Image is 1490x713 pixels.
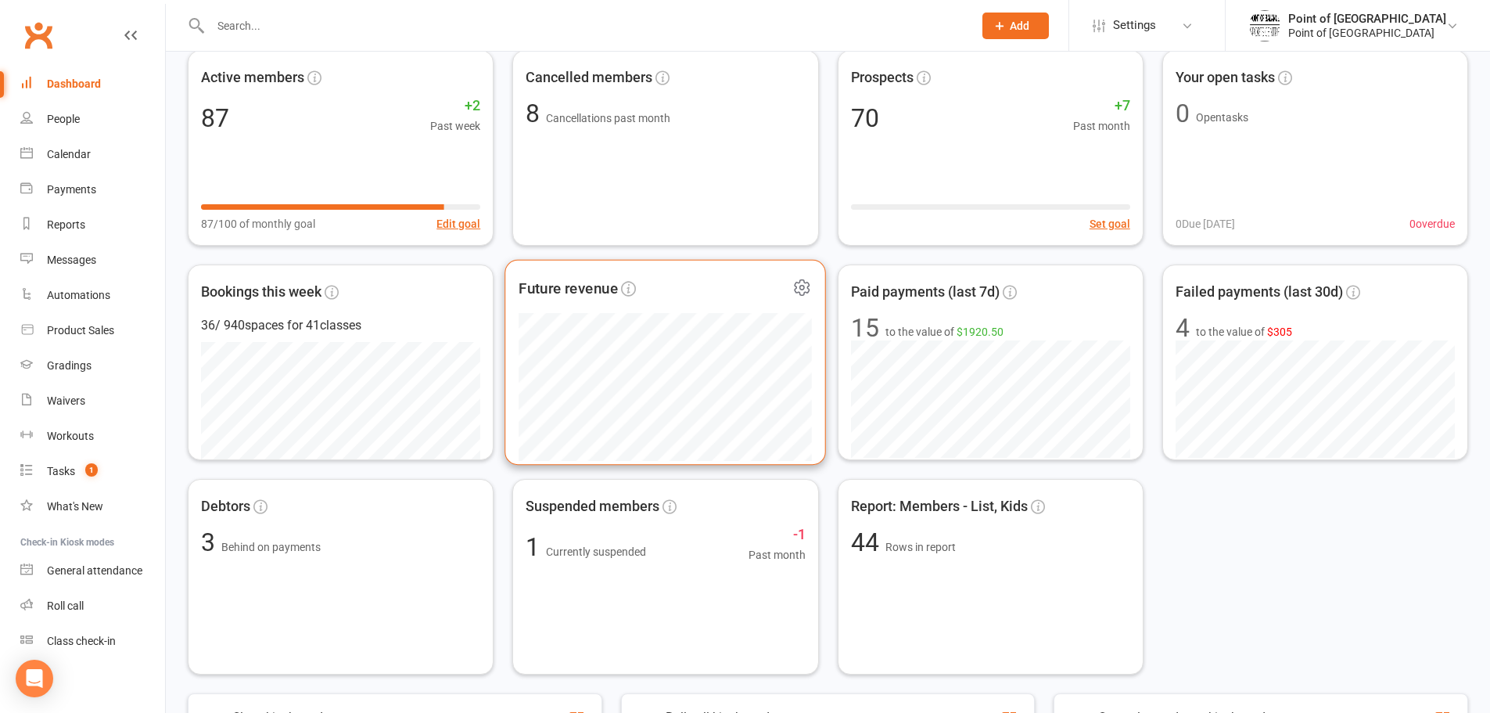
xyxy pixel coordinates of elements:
[20,384,165,419] a: Waivers
[1409,215,1455,232] span: 0 overdue
[47,600,84,612] div: Roll call
[85,463,98,477] span: 1
[47,113,80,125] div: People
[982,13,1049,39] button: Add
[47,218,85,231] div: Reports
[47,394,85,407] div: Waivers
[221,541,321,553] span: Behind on payments
[519,276,618,300] span: Future revenue
[1176,281,1343,304] span: Failed payments (last 30d)
[1176,215,1235,232] span: 0 Due [DATE]
[851,528,885,557] span: 44
[47,289,110,301] div: Automations
[851,67,914,89] span: Prospects
[20,278,165,313] a: Automations
[20,137,165,172] a: Calendar
[885,541,956,553] span: Rows in report
[20,67,165,102] a: Dashboard
[851,106,879,131] div: 70
[1288,26,1446,40] div: Point of [GEOGRAPHIC_DATA]
[546,546,646,558] span: Currently suspended
[1196,111,1248,124] span: Open tasks
[1176,315,1190,340] div: 4
[20,454,165,489] a: Tasks 1
[20,589,165,624] a: Roll call
[430,95,480,117] span: +2
[47,465,75,477] div: Tasks
[201,281,321,304] span: Bookings this week
[20,348,165,384] a: Gradings
[47,359,92,372] div: Gradings
[1010,20,1029,32] span: Add
[20,243,165,278] a: Messages
[20,172,165,207] a: Payments
[749,546,806,564] span: Past month
[546,112,670,124] span: Cancellations past month
[201,215,315,232] span: 87/100 of monthly goal
[526,535,646,560] div: 1
[1196,323,1292,340] span: to the value of
[1176,101,1190,126] div: 0
[201,528,221,557] span: 3
[851,315,879,340] div: 15
[1113,8,1156,43] span: Settings
[20,313,165,348] a: Product Sales
[47,254,96,266] div: Messages
[20,207,165,243] a: Reports
[47,148,91,160] div: Calendar
[749,524,806,546] span: -1
[47,564,142,577] div: General attendance
[201,495,250,518] span: Debtors
[1090,215,1130,232] button: Set goal
[201,67,304,89] span: Active members
[526,67,652,89] span: Cancelled members
[1073,117,1130,135] span: Past month
[47,500,103,513] div: What's New
[201,106,229,131] div: 87
[19,16,58,55] a: Clubworx
[47,635,116,647] div: Class check-in
[526,99,546,128] span: 8
[436,215,480,232] button: Edit goal
[20,489,165,524] a: What's New
[1249,10,1280,41] img: thumb_image1609667577.png
[47,430,94,442] div: Workouts
[851,495,1028,518] span: Report: Members - List, Kids
[47,183,96,196] div: Payments
[20,553,165,589] a: General attendance kiosk mode
[201,315,480,336] div: 36 / 940 spaces for 41 classes
[20,419,165,454] a: Workouts
[1288,12,1446,26] div: Point of [GEOGRAPHIC_DATA]
[47,324,114,337] div: Product Sales
[206,15,962,37] input: Search...
[16,660,53,697] div: Open Intercom Messenger
[851,281,1000,304] span: Paid payments (last 7d)
[47,77,101,90] div: Dashboard
[1176,67,1275,89] span: Your open tasks
[957,326,1004,338] span: $1920.50
[1267,326,1292,338] span: $305
[526,495,659,518] span: Suspended members
[430,117,480,135] span: Past week
[885,323,1004,340] span: to the value of
[20,624,165,659] a: Class kiosk mode
[1073,95,1130,117] span: +7
[20,102,165,137] a: People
